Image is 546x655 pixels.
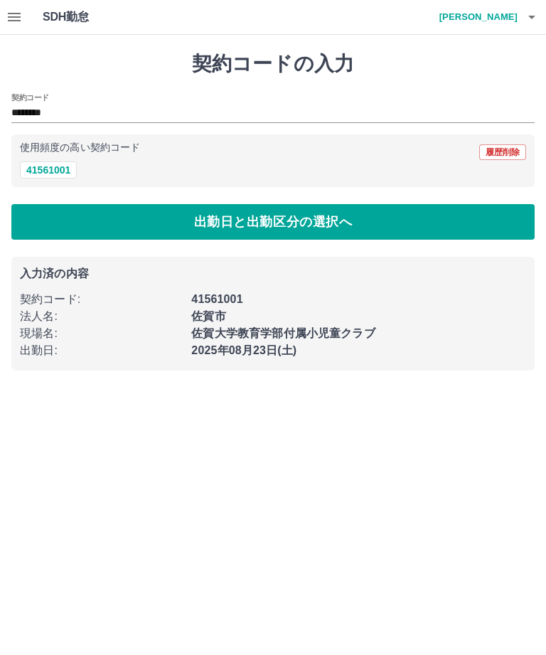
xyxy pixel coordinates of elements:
button: 41561001 [20,161,77,179]
p: 入力済の内容 [20,268,526,279]
p: 出勤日 : [20,342,183,359]
p: 法人名 : [20,308,183,325]
button: 出勤日と出勤区分の選択へ [11,204,535,240]
p: 契約コード : [20,291,183,308]
button: 履歴削除 [479,144,526,160]
b: 2025年08月23日(土) [191,344,296,356]
b: 佐賀市 [191,310,225,322]
b: 佐賀大学教育学部付属小児童クラブ [191,327,375,339]
p: 使用頻度の高い契約コード [20,143,140,153]
h1: 契約コードの入力 [11,52,535,76]
b: 41561001 [191,293,242,305]
p: 現場名 : [20,325,183,342]
h2: 契約コード [11,92,49,103]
